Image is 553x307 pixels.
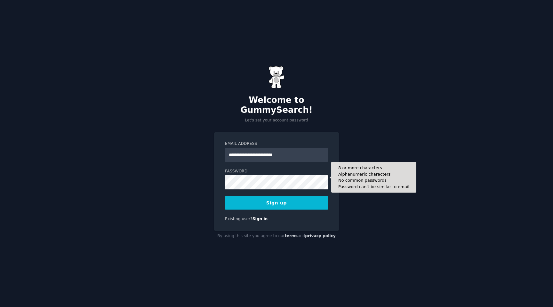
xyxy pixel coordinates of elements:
[305,234,336,238] a: privacy policy
[268,66,285,88] img: Gummy Bear
[214,118,339,123] p: Let's set your account password
[225,196,328,210] button: Sign up
[225,169,328,174] label: Password
[214,231,339,241] div: By using this site you agree to our and
[214,95,339,115] h2: Welcome to GummySearch!
[285,234,298,238] a: terms
[225,141,328,147] label: Email Address
[252,217,268,221] a: Sign in
[225,217,252,221] span: Existing user?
